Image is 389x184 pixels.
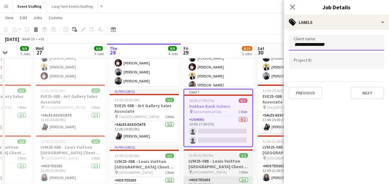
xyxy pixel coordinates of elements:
app-job-card: 11:00-20:00 (9h)1/1EVE25-08B - Art Gallery Sales Associate The [GEOGRAPHIC_DATA]1 RoleSales Assoc... [257,85,327,133]
span: 1 Role [91,156,100,160]
span: 8/8 [20,46,29,51]
h3: LVM25-08B - Louis Vuitton [GEOGRAPHIC_DATA] Client Advisor [184,158,253,169]
div: Draft [184,90,252,94]
app-job-card: 12:00-21:00 (9h)1/1LVM25-08B - Louis Vuitton [GEOGRAPHIC_DATA] Client Advisor [GEOGRAPHIC_DATA]1 ... [257,135,327,184]
span: 30 [257,49,264,56]
h3: LVM25-08B - Louis Vuitton [GEOGRAPHIC_DATA] Client Advisor [36,144,105,156]
input: Type to search client labels... [294,42,379,47]
span: 1/1 [17,88,26,93]
a: Jobs [31,14,45,22]
app-card-role: Sales Associate1/111:00-20:00 (9h)[PERSON_NAME] [36,112,105,133]
h3: Job Details [284,3,389,11]
app-card-role: Ushers3/314:00-22:00 (8h)[PERSON_NAME][PERSON_NAME][PERSON_NAME] [36,43,105,82]
span: 8/8 [94,46,103,51]
app-card-role: Sales Associate1/111:00-20:00 (9h)[PERSON_NAME] [110,121,179,142]
span: 1/1 [165,98,174,102]
div: Labels [284,15,389,30]
span: 1/1 [165,153,174,158]
h3: EVE25-08B - Art Gallery Sales Associate [36,94,105,105]
app-card-role: Hostesses1/112:00-21:00 (9h)[PERSON_NAME] [36,163,105,184]
h3: LVM25-08B - Louis Vuitton [GEOGRAPHIC_DATA] Client Advisor [110,159,179,170]
span: Jobs [33,15,42,20]
button: Next [351,87,384,99]
span: Edit [20,15,27,20]
span: Week 35 [20,37,36,41]
div: +03 [38,37,44,41]
h3: LVM25-08B - Louis Vuitton [GEOGRAPHIC_DATA] Client Advisor [257,144,327,156]
app-card-role: Ushers3/315:00-23:00 (8h)[PERSON_NAME][PERSON_NAME][PERSON_NAME] [257,43,327,82]
div: In progress [110,89,179,94]
span: [GEOGRAPHIC_DATA] [119,170,153,175]
app-job-card: 11:00-20:00 (9h)1/1EVE25-08B - Art Gallery Sales Associate The [GEOGRAPHIC_DATA]1 RoleSales Assoc... [36,85,105,133]
app-job-card: Draft10:00-17:00 (7h)0/2Dukhan Bank Ushers Doha Festival City1 RoleUshers0/210:00-17:00 (7h) [184,89,253,147]
span: 12:00-21:00 (9h) [262,139,287,144]
div: 4 Jobs [168,51,178,56]
button: Long Term Events Staffing [47,0,98,12]
span: Thu [110,46,117,51]
span: [GEOGRAPHIC_DATA] [45,156,79,160]
span: 1/1 [91,139,100,144]
span: [GEOGRAPHIC_DATA] [192,170,227,174]
span: 29 [183,49,188,56]
span: 10:00-17:00 (7h) [189,98,214,103]
div: 5 Jobs [20,51,30,56]
span: 1 Role [165,114,174,119]
span: 8/8 [168,46,177,51]
span: 1 Role [17,156,26,160]
span: 12:00-21:00 (9h) [41,139,66,144]
span: Doha Festival City [193,109,222,114]
span: 11:00-20:00 (9h) [41,88,66,93]
span: 1/1 [17,139,26,144]
span: 27 [35,49,44,56]
a: Comms [46,14,65,22]
span: 12:00-21:00 (9h) [115,153,140,158]
app-job-card: 12:00-21:00 (9h)1/1LVM25-08B - Louis Vuitton [GEOGRAPHIC_DATA] Client Advisor [GEOGRAPHIC_DATA]1 ... [36,135,105,184]
span: View [5,15,14,20]
span: Wed [36,46,44,51]
div: 5 Jobs [94,51,104,56]
button: Event Staffing [13,0,47,12]
span: The [GEOGRAPHIC_DATA] [45,105,85,110]
span: 1 Role [91,105,100,110]
span: [GEOGRAPHIC_DATA] [266,156,300,160]
span: Sat [257,46,264,51]
a: Edit [17,14,29,22]
span: 1 Role [239,170,248,174]
app-card-role: Ushers4/416:00-00:00 (8h)[PERSON_NAME][PERSON_NAME][PERSON_NAME][PERSON_NAME] [184,43,253,91]
h3: Dukhan Bank Ushers [184,103,252,109]
input: Type to search project ID labels... [294,58,379,64]
span: 1 Role [165,170,174,175]
app-card-role: Hostesses1/112:00-21:00 (9h)[PERSON_NAME] [257,163,327,184]
span: Fri [184,46,188,51]
span: The [GEOGRAPHIC_DATA] [266,105,307,110]
app-job-card: In progress11:00-20:00 (9h)1/1EVE25-08B - Art Gallery Sales Associate The [GEOGRAPHIC_DATA]1 Role... [110,89,179,142]
span: Comms [49,15,63,20]
span: 0/2 [239,98,247,103]
span: The [GEOGRAPHIC_DATA] [119,114,159,119]
app-card-role: Ushers0/210:00-17:00 (7h) [184,116,252,146]
button: Previous [289,87,322,99]
h3: EVE25-08B - Art Gallery Sales Associate [110,103,179,114]
app-card-role: Ushers4/416:00-00:00 (8h)[PERSON_NAME][PERSON_NAME][PERSON_NAME] [110,48,179,96]
h3: EVE25-08B - Art Gallery Sales Associate [257,94,327,105]
span: 1 Role [238,109,247,114]
span: 28 [109,49,117,56]
span: 11:00-20:00 (9h) [115,98,140,102]
div: [DATE] [5,36,19,42]
span: 1/1 [239,153,248,158]
div: In progress [110,145,179,150]
span: 13:00-22:00 (9h) [188,153,214,158]
span: 11:00-20:00 (9h) [262,88,287,93]
span: 1 Role [17,105,26,110]
span: 1/1 [91,88,100,93]
div: 5 Jobs [242,51,252,56]
a: View [2,14,16,22]
span: 8/10 [242,46,252,51]
app-card-role: Sales Associate1/111:00-20:00 (9h)[PERSON_NAME] [257,112,327,133]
